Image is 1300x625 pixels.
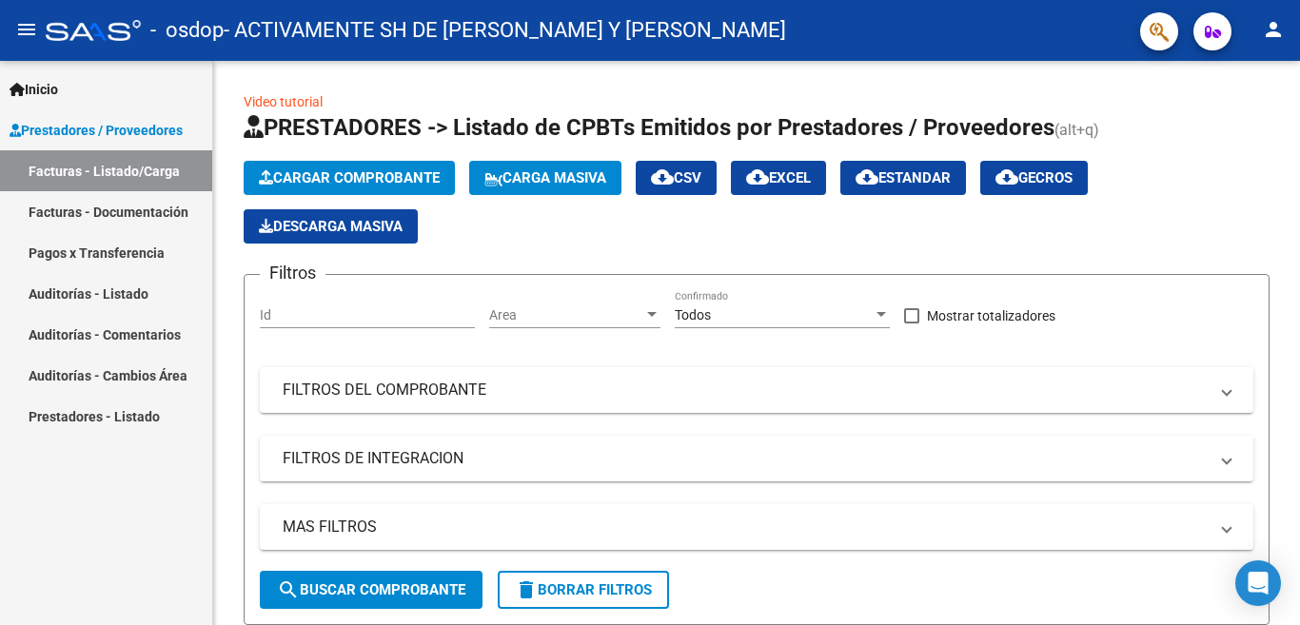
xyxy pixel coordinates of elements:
[746,166,769,188] mat-icon: cloud_download
[277,578,300,601] mat-icon: search
[150,10,224,51] span: - osdop
[469,161,621,195] button: Carga Masiva
[498,571,669,609] button: Borrar Filtros
[1235,560,1281,606] div: Open Intercom Messenger
[244,161,455,195] button: Cargar Comprobante
[260,571,483,609] button: Buscar Comprobante
[515,578,538,601] mat-icon: delete
[840,161,966,195] button: Estandar
[260,504,1253,550] mat-expansion-panel-header: MAS FILTROS
[980,161,1088,195] button: Gecros
[995,169,1073,186] span: Gecros
[283,517,1208,537] mat-panel-title: MAS FILTROS
[260,367,1253,413] mat-expansion-panel-header: FILTROS DEL COMPROBANTE
[15,18,38,41] mat-icon: menu
[283,380,1208,400] mat-panel-title: FILTROS DEL COMPROBANTE
[10,120,183,141] span: Prestadores / Proveedores
[675,307,711,322] span: Todos
[1054,121,1099,139] span: (alt+q)
[244,209,418,244] button: Descarga Masiva
[856,166,878,188] mat-icon: cloud_download
[927,304,1055,327] span: Mostrar totalizadores
[489,307,643,323] span: Area
[484,169,606,186] span: Carga Masiva
[10,79,58,100] span: Inicio
[277,581,465,598] span: Buscar Comprobante
[244,114,1054,141] span: PRESTADORES -> Listado de CPBTs Emitidos por Prestadores / Proveedores
[515,581,652,598] span: Borrar Filtros
[995,166,1018,188] mat-icon: cloud_download
[244,94,323,109] a: Video tutorial
[260,436,1253,481] mat-expansion-panel-header: FILTROS DE INTEGRACION
[244,209,418,244] app-download-masive: Descarga masiva de comprobantes (adjuntos)
[224,10,786,51] span: - ACTIVAMENTE SH DE [PERSON_NAME] Y [PERSON_NAME]
[259,169,440,186] span: Cargar Comprobante
[856,169,951,186] span: Estandar
[1262,18,1285,41] mat-icon: person
[283,448,1208,469] mat-panel-title: FILTROS DE INTEGRACION
[260,260,325,286] h3: Filtros
[746,169,811,186] span: EXCEL
[731,161,826,195] button: EXCEL
[636,161,717,195] button: CSV
[259,218,403,235] span: Descarga Masiva
[651,166,674,188] mat-icon: cloud_download
[651,169,701,186] span: CSV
